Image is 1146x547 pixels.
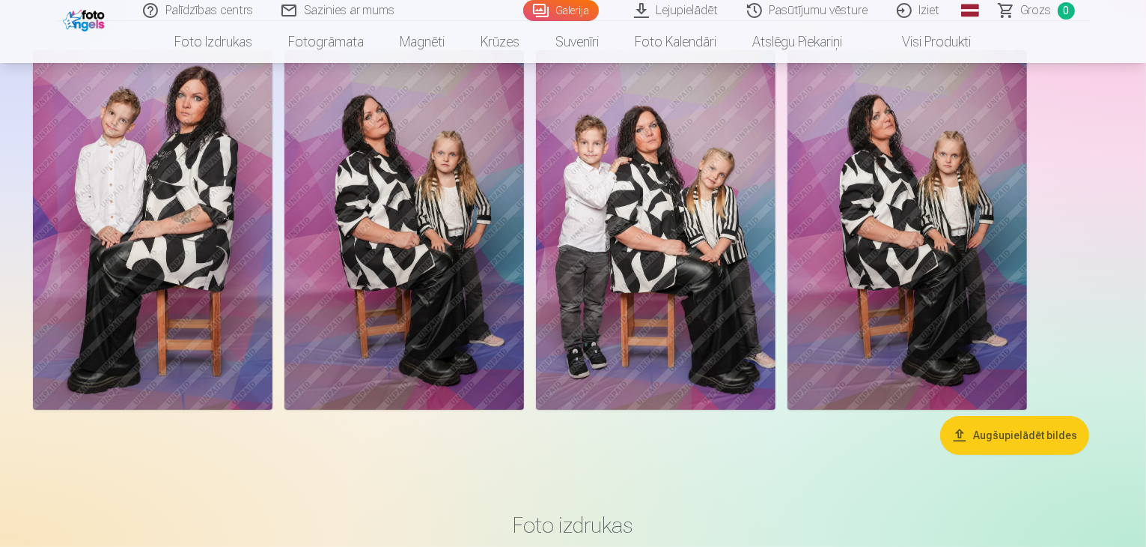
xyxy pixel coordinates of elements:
[735,21,861,63] a: Atslēgu piekariņi
[271,21,382,63] a: Fotogrāmata
[618,21,735,63] a: Foto kalendāri
[1021,1,1052,19] span: Grozs
[861,21,990,63] a: Visi produkti
[157,21,271,63] a: Foto izdrukas
[538,21,618,63] a: Suvenīri
[1058,2,1075,19] span: 0
[63,6,109,31] img: /fa1
[382,21,463,63] a: Magnēti
[136,512,1011,539] h3: Foto izdrukas
[940,416,1089,455] button: Augšupielādēt bildes
[463,21,538,63] a: Krūzes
